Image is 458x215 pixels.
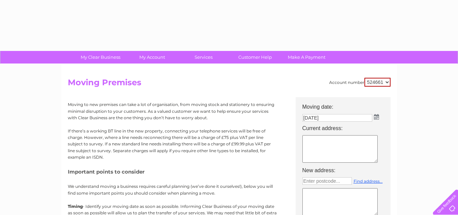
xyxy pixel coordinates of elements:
[227,51,283,64] a: Customer Help
[68,183,278,196] p: We understand moving a business requires careful planning (we’ve done it ourselves!), below you w...
[68,78,391,91] h2: Moving Premises
[279,51,335,64] a: Make A Payment
[329,78,391,87] div: Account number
[354,179,383,184] a: Find address...
[68,204,83,209] b: Timing
[299,165,394,176] th: New address:
[299,97,394,112] th: Moving date:
[176,51,232,64] a: Services
[68,128,278,160] p: If there’s a working BT line in the new property, connecting your telephone services will be free...
[68,101,278,121] p: Moving to new premises can take a lot of organisation, from moving stock and stationery to ensuri...
[299,123,394,133] th: Current address:
[73,51,128,64] a: My Clear Business
[374,114,379,120] img: ...
[124,51,180,64] a: My Account
[68,169,278,175] h5: Important points to consider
